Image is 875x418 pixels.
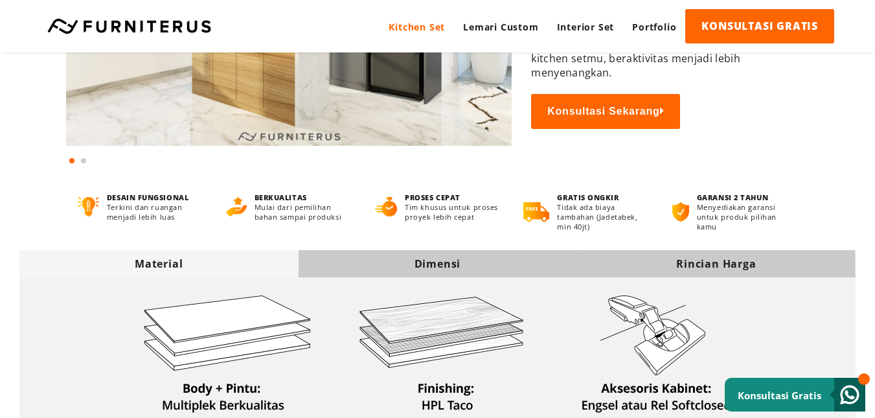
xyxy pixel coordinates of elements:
img: berkualitas.png [226,197,246,216]
small: Konsultasi Gratis [738,389,821,402]
a: Interior Set [548,9,624,45]
h4: GRATIS ONGKIR [557,192,648,202]
h4: PROSES CEPAT [405,192,499,202]
img: proses-cepat.png [375,197,397,216]
p: Mulai dari pemilihan bahan sampai produksi [255,202,351,222]
p: Tim khusus untuk proses proyek lebih cepat [405,202,499,222]
p: Tidak ada biaya tambahan (Jadetabek, min 40jt) [557,202,648,231]
div: Material [19,257,298,271]
a: Lemari Custom [454,9,547,45]
div: Rincian Harga [577,257,856,271]
a: Konsultasi Gratis [725,378,865,412]
img: desain-fungsional.png [78,197,99,216]
img: bergaransi.png [672,202,689,222]
button: Konsultasi Sekarang [531,94,680,129]
a: Portfolio [623,9,685,45]
h4: BERKUALITAS [255,192,351,202]
p: Terkini dan ruangan menjadi lebih luas [107,202,203,222]
h4: DESAIN FUNGSIONAL [107,192,203,202]
p: Menyediakan garansi untuk produk pilihan kamu [697,202,797,231]
img: gratis-ongkir.png [523,202,549,222]
h4: GARANSI 2 TAHUN [697,192,797,202]
div: Dimensi [298,257,576,271]
a: Kitchen Set [380,9,454,45]
a: KONSULTASI GRATIS [685,9,834,43]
